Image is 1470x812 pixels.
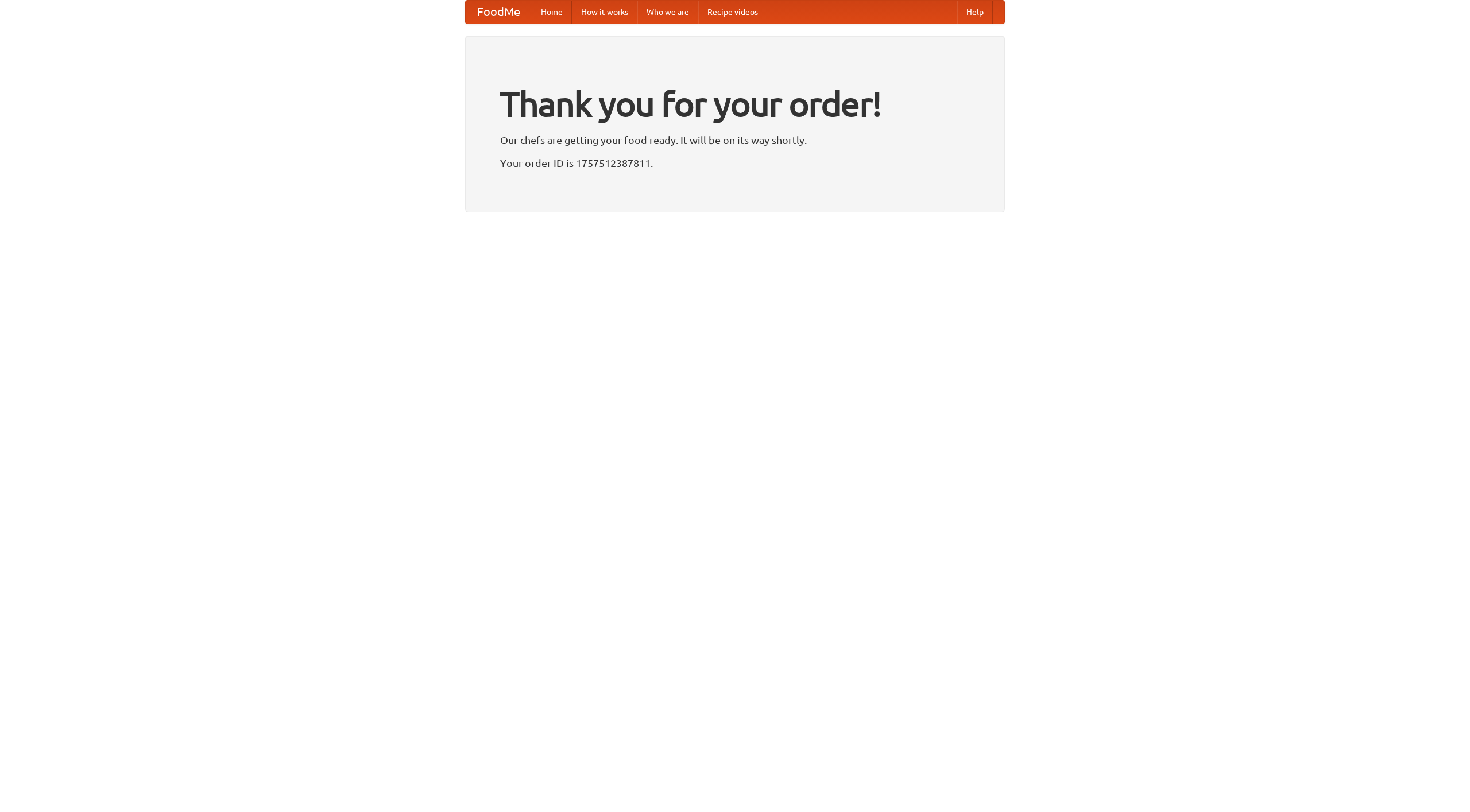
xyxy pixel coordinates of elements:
a: Home [532,1,572,24]
a: Who we are [637,1,698,24]
p: Your order ID is 1757512387811. [500,154,970,172]
a: How it works [572,1,637,24]
h1: Thank you for your order! [500,76,970,131]
a: Recipe videos [698,1,767,24]
p: Our chefs are getting your food ready. It will be on its way shortly. [500,131,970,149]
a: Help [957,1,993,24]
a: FoodMe [466,1,532,24]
